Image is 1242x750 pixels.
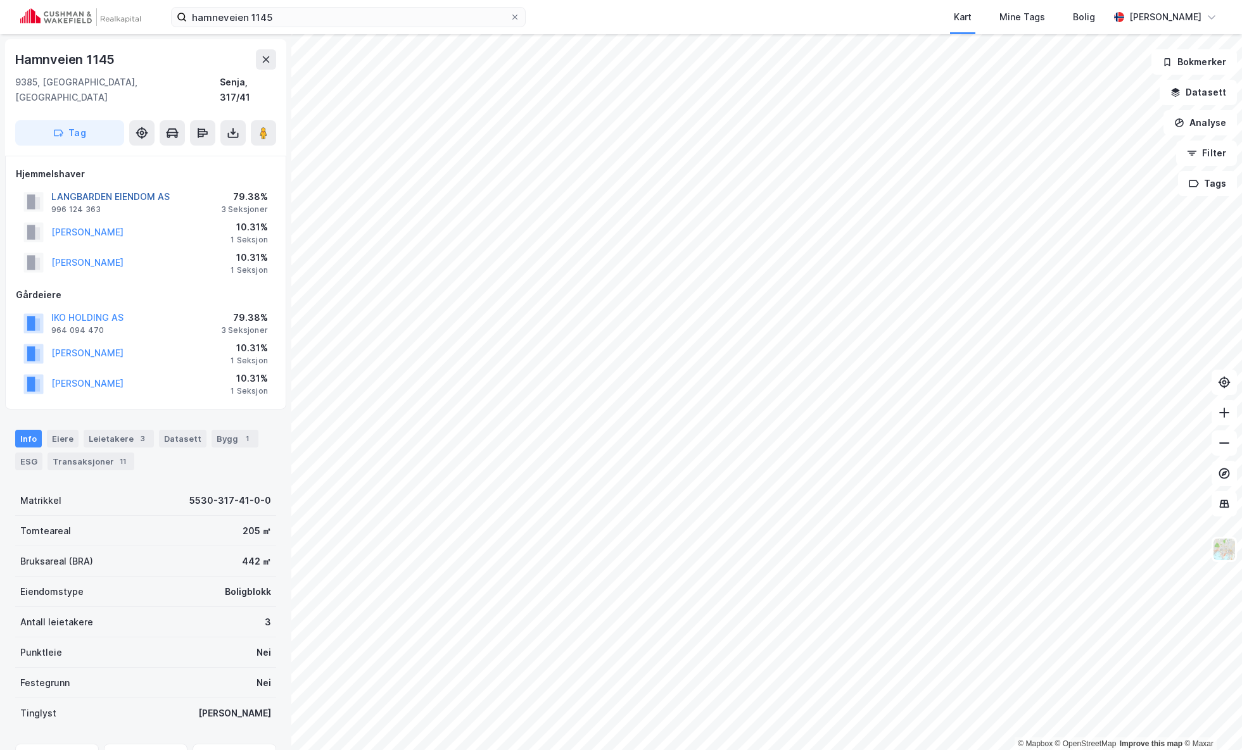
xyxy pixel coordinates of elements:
div: 3 [136,432,149,445]
div: 79.38% [221,189,268,204]
div: Eiere [47,430,79,447]
button: Tags [1178,171,1237,196]
button: Datasett [1160,80,1237,105]
div: Punktleie [20,645,62,660]
button: Analyse [1163,110,1237,135]
div: 5530-317-41-0-0 [189,493,271,508]
div: 964 094 470 [51,325,104,335]
div: Senja, 317/41 [220,75,276,105]
div: Nei [257,675,271,691]
div: Tomteareal [20,523,71,539]
div: Tinglyst [20,706,56,721]
div: Leietakere [84,430,154,447]
div: 1 [241,432,253,445]
button: Filter [1176,141,1237,166]
button: Bokmerker [1151,49,1237,75]
div: 442 ㎡ [242,554,271,569]
div: Nei [257,645,271,660]
img: Z [1212,537,1236,561]
div: 10.31% [231,341,268,356]
div: Matrikkel [20,493,61,508]
div: 3 Seksjoner [221,204,268,215]
div: 79.38% [221,310,268,325]
a: Improve this map [1120,739,1182,748]
div: ESG [15,453,42,470]
div: 3 Seksjoner [221,325,268,335]
div: Bygg [212,430,258,447]
div: Antall leietakere [20,615,93,630]
div: 205 ㎡ [243,523,271,539]
div: 1 Seksjon [231,386,268,396]
div: Kart [954,9,972,25]
div: Bruksareal (BRA) [20,554,93,569]
div: Mine Tags [999,9,1045,25]
div: Boligblokk [225,584,271,599]
div: Kontrollprogram for chat [1179,689,1242,750]
div: 1 Seksjon [231,235,268,245]
img: cushman-wakefield-realkapital-logo.202ea83816669bd177139c58696a8fa1.svg [20,8,141,26]
div: Eiendomstype [20,584,84,599]
div: Festegrunn [20,675,70,691]
div: 10.31% [231,220,268,235]
div: Bolig [1073,9,1095,25]
div: Hjemmelshaver [16,166,276,182]
div: 3 [265,615,271,630]
div: 9385, [GEOGRAPHIC_DATA], [GEOGRAPHIC_DATA] [15,75,220,105]
div: Info [15,430,42,447]
a: Mapbox [1018,739,1053,748]
input: Søk på adresse, matrikkel, gårdeiere, leietakere eller personer [187,8,510,27]
div: [PERSON_NAME] [198,706,271,721]
div: Datasett [159,430,206,447]
iframe: Chat Widget [1179,689,1242,750]
div: 1 Seksjon [231,265,268,275]
div: 10.31% [231,371,268,386]
div: [PERSON_NAME] [1129,9,1201,25]
div: Gårdeiere [16,287,276,303]
div: Hamnveien 1145 [15,49,117,70]
a: OpenStreetMap [1055,739,1117,748]
button: Tag [15,120,124,146]
div: 996 124 363 [51,204,101,215]
div: 10.31% [231,250,268,265]
div: 1 Seksjon [231,356,268,366]
div: Transaksjoner [48,453,134,470]
div: 11 [117,455,129,468]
